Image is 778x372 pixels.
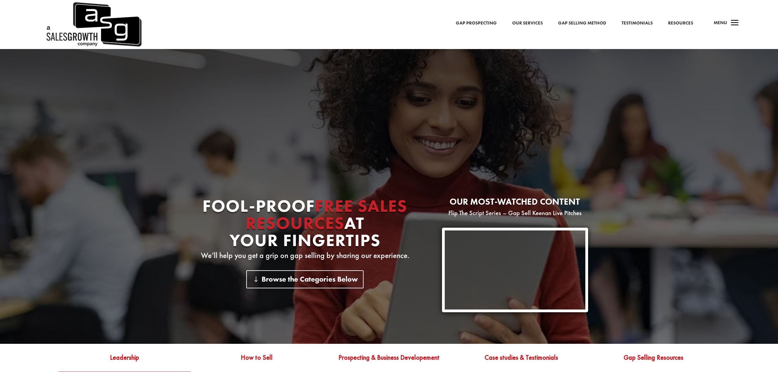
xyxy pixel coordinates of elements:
a: Browse the Categories Below [246,270,364,288]
h1: Fool-proof At Your Fingertips [190,197,420,252]
a: Leadership [59,352,191,372]
a: How to Sell [191,352,323,372]
a: Gap Selling Resources [587,352,720,372]
h2: Our most-watched content [442,197,588,209]
span: a [729,17,741,29]
a: Gap Prospecting [456,19,497,27]
p: Flip The Script Series – Gap Sell Keenan Live Pitches [442,209,588,217]
a: Prospecting & Business Developement [323,352,455,372]
a: Case studies & Testimonials [455,352,587,372]
a: Gap Selling Method [558,19,606,27]
a: Resources [668,19,693,27]
span: Menu [714,20,727,26]
p: We’ll help you get a grip on gap selling by sharing our experience. [190,252,420,259]
a: Our Services [512,19,543,27]
span: Free Sales Resources [246,195,408,234]
a: Testimonials [621,19,653,27]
